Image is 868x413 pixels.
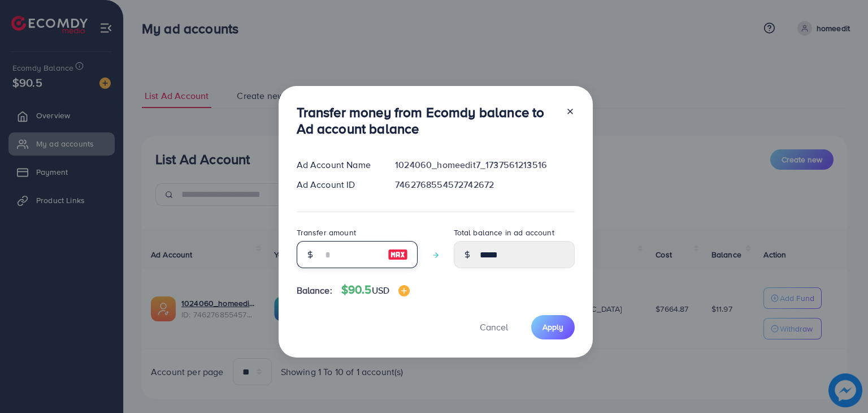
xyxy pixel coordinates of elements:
span: USD [372,284,389,296]
div: Ad Account Name [288,158,387,171]
label: Transfer amount [297,227,356,238]
button: Cancel [466,315,522,339]
div: 1024060_homeedit7_1737561213516 [386,158,583,171]
span: Balance: [297,284,332,297]
label: Total balance in ad account [454,227,554,238]
div: 7462768554572742672 [386,178,583,191]
img: image [388,248,408,261]
div: Ad Account ID [288,178,387,191]
button: Apply [531,315,575,339]
h3: Transfer money from Ecomdy balance to Ad account balance [297,104,557,137]
h4: $90.5 [341,283,410,297]
span: Cancel [480,321,508,333]
img: image [398,285,410,296]
span: Apply [542,321,563,333]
